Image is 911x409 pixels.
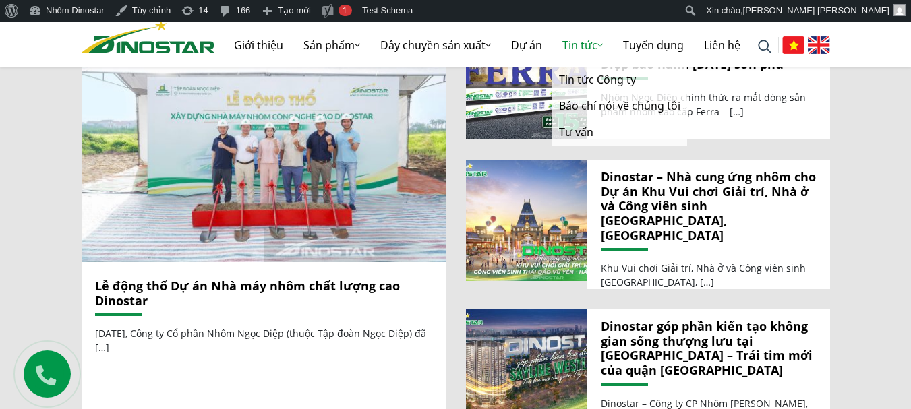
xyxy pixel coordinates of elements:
a: Tuyển dụng [613,24,694,67]
a: Dự án [501,24,552,67]
img: Dinostar – Nhà cung ứng nhôm cho Dự án Khu Vui chơi Giải trí, Nhà ở và Công viên sinh thái đảo Vũ... [465,160,587,281]
img: Nhôm Dinostar [82,20,215,53]
img: Chính thức ra mắt Nhôm Ferra – Sản phẩm cao cấp từ Nhôm Ngọc Diệp bảo hành 15 năm sơn phủ [465,18,587,139]
a: Sản phẩm [293,24,370,67]
a: Dinostar – Nhà cung ứng nhôm cho Dự án Khu Vui chơi Giải trí, Nhà ở và Công viên sinh [GEOGRAPHIC... [601,170,817,243]
img: search [758,40,771,53]
p: [DATE], Công ty Cổ phần Nhôm Ngọc Diệp (thuộc Tập đoàn Ngọc Diệp) đã […] [95,326,432,354]
a: Chính thức ra mắt Nhôm Ferra – Sản phẩm cao cấp từ Nhôm Ngọc Diệp bảo hành 15 năm sơn phủ [466,18,587,139]
a: Liên hệ [694,24,751,67]
a: Nhôm Dinostar [82,17,215,53]
a: Giới thiệu [224,24,293,67]
a: Tư vấn [552,119,687,146]
a: Báo chí nói về chúng tôi [552,93,687,119]
span: 1 [343,5,347,15]
a: Chính thức ra mắt Nhôm Ferra – Sản phẩm cao cấp từ Nhôm Ngọc Diệp bảo hành [DATE] sơn phủ [601,28,817,72]
a: Dinostar – Nhà cung ứng nhôm cho Dự án Khu Vui chơi Giải trí, Nhà ở và Công viên sinh thái đảo Vũ... [466,160,587,281]
img: English [808,36,830,54]
a: Tin tức Công ty [552,67,687,93]
img: Tiếng Việt [782,36,804,54]
p: Khu Vui chơi Giải trí, Nhà ở và Công viên sinh [GEOGRAPHIC_DATA], […] [601,261,817,289]
a: Lễ động thổ Dự án Nhà máy nhôm chất lượng cao Dinostar [95,278,400,309]
p: Nhôm Ngọc Diệp chính thức ra mắt dòng sản phẩm nhôm cao cấp Ferra – […] [601,90,817,119]
a: Dây chuyền sản xuất [370,24,501,67]
img: Lễ động thổ Dự án Nhà máy nhôm chất lượng cao Dinostar [81,18,446,262]
a: Tin tức [552,24,613,67]
a: Lễ động thổ Dự án Nhà máy nhôm chất lượng cao Dinostar [82,18,446,262]
a: Dinostar góp phần kiến tạo không gian sống thượng lưu tại [GEOGRAPHIC_DATA] – Trái tim mới của qu... [601,319,817,377]
span: [PERSON_NAME] [PERSON_NAME] [743,5,889,15]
